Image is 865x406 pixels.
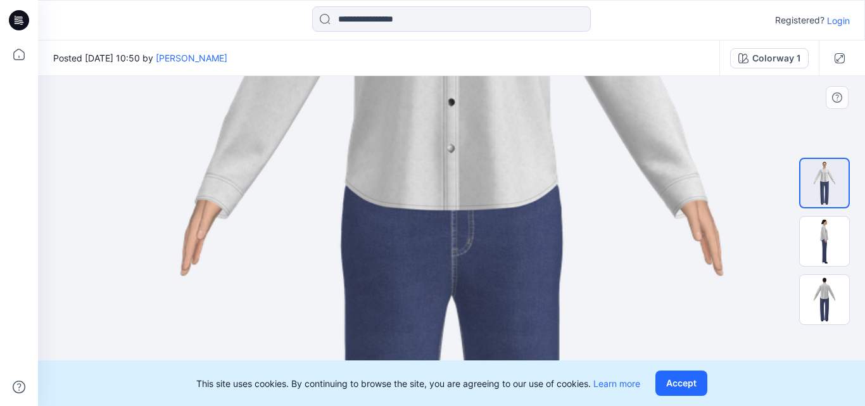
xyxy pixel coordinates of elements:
[196,377,640,390] p: This site uses cookies. By continuing to browse the site, you are agreeing to our use of cookies.
[775,13,824,28] p: Registered?
[752,51,800,65] div: Colorway 1
[730,48,809,68] button: Colorway 1
[156,53,227,63] a: [PERSON_NAME]
[655,371,707,396] button: Accept
[593,378,640,389] a: Learn more
[53,51,227,65] span: Posted [DATE] 10:50 by
[800,275,849,324] img: 267161_Default Colorway_3
[827,14,850,27] p: Login
[800,159,849,207] img: 267161_Default Colorway_1
[800,217,849,266] img: 267161_Default Colorway_2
